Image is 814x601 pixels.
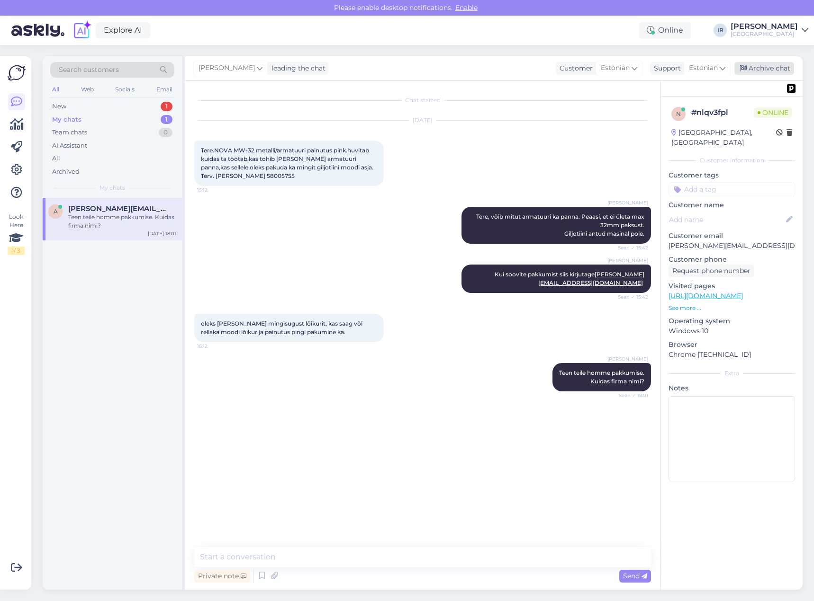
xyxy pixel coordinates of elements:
[197,186,233,194] span: 15:12
[669,383,795,393] p: Notes
[559,369,644,385] span: Teen teile homme pakkumise. Kuidas firma nimi?
[691,107,754,118] div: # nlqv3fpl
[639,22,691,39] div: Online
[669,326,795,336] p: Windows 10
[671,128,776,148] div: [GEOGRAPHIC_DATA], [GEOGRAPHIC_DATA]
[669,156,795,165] div: Customer information
[669,200,795,210] p: Customer name
[194,570,250,583] div: Private note
[72,20,92,40] img: explore-ai
[714,24,727,37] div: IR
[8,212,25,255] div: Look Here
[613,293,648,300] span: Seen ✓ 15:42
[161,115,172,124] div: 1
[52,141,87,150] div: AI Assistant
[669,231,795,241] p: Customer email
[96,22,150,38] a: Explore AI
[556,63,593,73] div: Customer
[148,230,176,237] div: [DATE] 18:01
[154,83,174,96] div: Email
[669,369,795,378] div: Extra
[601,63,630,73] span: Estonian
[201,320,364,336] span: oleks [PERSON_NAME] mingisugust lõikurit, kas saag või rellaka moodi lõikur.ja painutus pingi pak...
[669,241,795,251] p: [PERSON_NAME][EMAIL_ADDRESS][DOMAIN_NAME]
[197,343,233,350] span: 16:12
[669,255,795,265] p: Customer phone
[731,23,808,38] a: [PERSON_NAME][GEOGRAPHIC_DATA]
[452,3,480,12] span: Enable
[669,170,795,180] p: Customer tags
[52,167,80,177] div: Archived
[607,355,648,362] span: [PERSON_NAME]
[54,208,58,215] span: a
[689,63,718,73] span: Estonian
[52,154,60,163] div: All
[669,350,795,360] p: Chrome [TECHNICAL_ID]
[99,184,125,192] span: My chats
[607,257,648,264] span: [PERSON_NAME]
[159,128,172,137] div: 0
[623,572,647,580] span: Send
[161,102,172,111] div: 1
[52,102,66,111] div: New
[68,204,167,213] span: aleksandr@topmarine.ee
[669,304,795,312] p: See more ...
[669,292,743,300] a: [URL][DOMAIN_NAME]
[731,23,798,30] div: [PERSON_NAME]
[607,199,648,206] span: [PERSON_NAME]
[8,64,26,82] img: Askly Logo
[201,147,373,179] span: Tere.NOVA MW-32 metalli/armatuuri painutus pink.huvitab kuidas ta töötab,kas tohib [PERSON_NAME] ...
[669,281,795,291] p: Visited pages
[734,62,794,75] div: Archive chat
[495,271,644,286] span: Kui soovite pakkumist siis kirjutage
[8,247,25,255] div: 1 / 3
[476,213,646,237] span: Tere, võib mitut armatuuri ka panna. Peaasi, et ei ületa max 32mm paksust. Giljotiini antud masin...
[613,244,648,251] span: Seen ✓ 15:42
[194,116,651,124] div: [DATE]
[52,128,87,137] div: Team chats
[754,107,792,118] span: Online
[50,83,61,96] div: All
[68,213,176,230] div: Teen teile homme pakkumise. Kuidas firma nimi?
[268,63,326,73] div: leading the chat
[676,110,681,117] span: n
[79,83,96,96] div: Web
[59,65,119,75] span: Search customers
[669,182,795,196] input: Add a tag
[669,265,754,277] div: Request phone number
[613,392,648,399] span: Seen ✓ 18:01
[669,214,784,225] input: Add name
[52,115,81,124] div: My chats
[669,340,795,350] p: Browser
[787,84,796,93] img: pd
[669,316,795,326] p: Operating system
[731,30,798,38] div: [GEOGRAPHIC_DATA]
[113,83,136,96] div: Socials
[194,96,651,105] div: Chat started
[650,63,681,73] div: Support
[199,63,255,73] span: [PERSON_NAME]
